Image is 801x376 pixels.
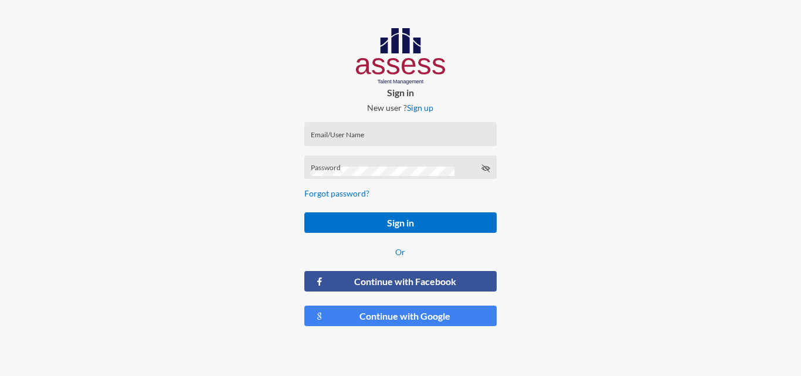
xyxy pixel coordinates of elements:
[295,103,505,113] p: New user ?
[304,247,496,257] p: Or
[304,212,496,233] button: Sign in
[304,306,496,326] button: Continue with Google
[407,103,433,113] a: Sign up
[356,28,446,84] img: AssessLogoo.svg
[295,87,505,98] p: Sign in
[304,271,496,292] button: Continue with Facebook
[304,188,369,198] a: Forgot password?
